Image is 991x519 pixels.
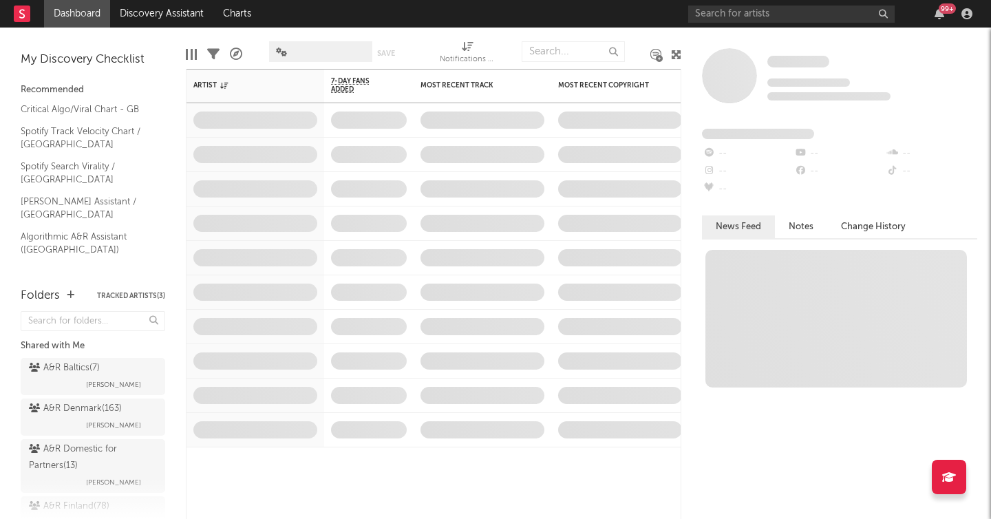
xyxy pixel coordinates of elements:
[21,399,165,436] a: A&R Denmark(163)[PERSON_NAME]
[767,78,850,87] span: Tracking Since: [DATE]
[522,41,625,62] input: Search...
[29,401,122,417] div: A&R Denmark ( 163 )
[935,8,944,19] button: 99+
[86,377,141,393] span: [PERSON_NAME]
[21,311,165,331] input: Search for folders...
[793,162,885,180] div: --
[420,81,524,89] div: Most Recent Track
[702,215,775,238] button: News Feed
[21,439,165,493] a: A&R Domestic for Partners(13)[PERSON_NAME]
[886,145,977,162] div: --
[86,417,141,434] span: [PERSON_NAME]
[767,56,829,67] span: Some Artist
[886,162,977,180] div: --
[702,129,814,139] span: Fans Added by Platform
[702,162,793,180] div: --
[440,52,495,68] div: Notifications (Artist)
[702,145,793,162] div: --
[377,50,395,57] button: Save
[775,215,827,238] button: Notes
[97,293,165,299] button: Tracked Artists(3)
[21,124,151,152] a: Spotify Track Velocity Chart / [GEOGRAPHIC_DATA]
[688,6,895,23] input: Search for artists
[230,34,242,74] div: A&R Pipeline
[827,215,919,238] button: Change History
[21,358,165,395] a: A&R Baltics(7)[PERSON_NAME]
[21,159,151,187] a: Spotify Search Virality / [GEOGRAPHIC_DATA]
[793,145,885,162] div: --
[702,180,793,198] div: --
[767,92,891,100] span: 0 fans last week
[21,338,165,354] div: Shared with Me
[21,82,165,98] div: Recommended
[86,474,141,491] span: [PERSON_NAME]
[29,360,100,377] div: A&R Baltics ( 7 )
[440,34,495,74] div: Notifications (Artist)
[939,3,956,14] div: 99 +
[558,81,661,89] div: Most Recent Copyright
[29,498,109,515] div: A&R Finland ( 78 )
[193,81,297,89] div: Artist
[21,102,151,117] a: Critical Algo/Viral Chart - GB
[21,229,151,257] a: Algorithmic A&R Assistant ([GEOGRAPHIC_DATA])
[21,52,165,68] div: My Discovery Checklist
[331,77,386,94] span: 7-Day Fans Added
[21,288,60,304] div: Folders
[29,441,153,474] div: A&R Domestic for Partners ( 13 )
[767,55,829,69] a: Some Artist
[21,194,151,222] a: [PERSON_NAME] Assistant / [GEOGRAPHIC_DATA]
[207,34,220,74] div: Filters
[186,34,197,74] div: Edit Columns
